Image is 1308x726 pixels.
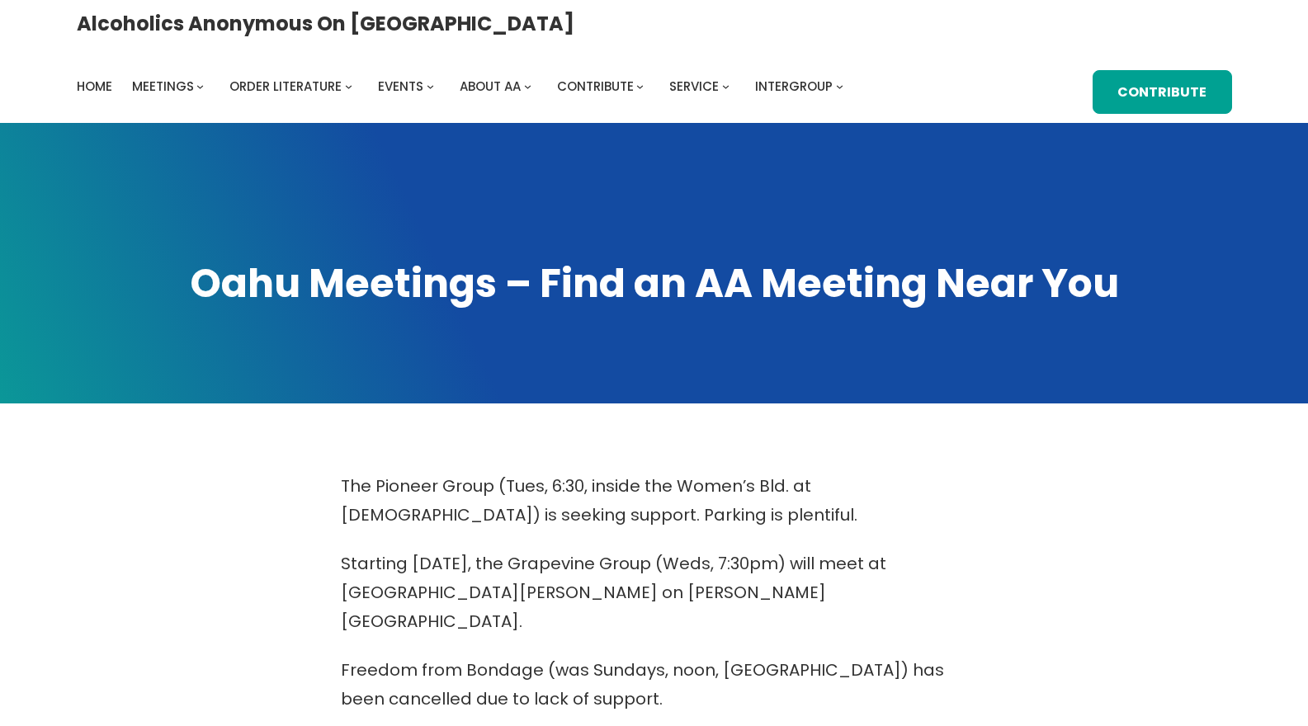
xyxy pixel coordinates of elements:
nav: Intergroup [77,75,849,98]
a: Events [378,75,423,98]
span: Contribute [557,78,634,95]
p: Starting [DATE], the Grapevine Group (Weds, 7:30pm) will meet at [GEOGRAPHIC_DATA][PERSON_NAME] o... [341,549,968,636]
a: Home [77,75,112,98]
button: Contribute submenu [636,82,644,90]
a: Contribute [557,75,634,98]
a: Contribute [1093,70,1232,115]
button: About AA submenu [524,82,531,90]
span: Service [669,78,719,95]
span: Home [77,78,112,95]
a: About AA [460,75,521,98]
a: Alcoholics Anonymous on [GEOGRAPHIC_DATA] [77,6,574,41]
button: Events submenu [427,82,434,90]
span: Order Literature [229,78,342,95]
a: Intergroup [755,75,833,98]
span: Intergroup [755,78,833,95]
button: Intergroup submenu [836,82,843,90]
a: Meetings [132,75,194,98]
p: The Pioneer Group (Tues, 6:30, inside the Women’s Bld. at [DEMOGRAPHIC_DATA]) is seeking support.... [341,472,968,530]
button: Service submenu [722,82,730,90]
button: Meetings submenu [196,82,204,90]
span: About AA [460,78,521,95]
a: Service [669,75,719,98]
button: Order Literature submenu [345,82,352,90]
span: Events [378,78,423,95]
h1: Oahu Meetings – Find an AA Meeting Near You [77,257,1232,311]
span: Meetings [132,78,194,95]
p: Freedom from Bondage (was Sundays, noon, [GEOGRAPHIC_DATA]) has been cancelled due to lack of sup... [341,656,968,714]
